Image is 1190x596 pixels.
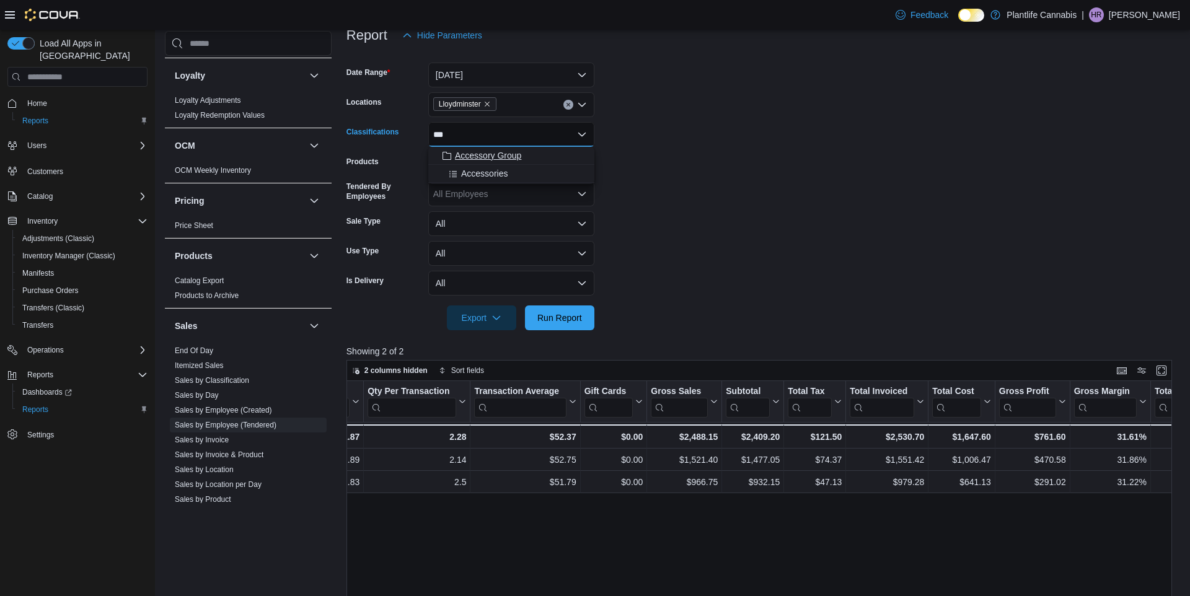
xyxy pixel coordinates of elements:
a: OCM Weekly Inventory [175,166,251,175]
span: 2 columns hidden [364,366,428,375]
div: $2,409.20 [726,429,780,444]
div: Gross Sales [651,386,708,418]
a: Sales by Employee (Tendered) [175,421,276,429]
span: Purchase Orders [22,286,79,296]
div: 31.61% [1073,429,1146,444]
button: Accessories [428,165,594,183]
span: Manifests [17,266,148,281]
div: 1.87 [252,429,359,444]
span: Reports [17,402,148,417]
span: Inventory Manager (Classic) [17,248,148,263]
div: $2,530.70 [850,429,924,444]
button: Accessory Group [428,147,594,165]
span: Reports [27,370,53,380]
span: Sales by Location [175,465,234,475]
h3: Report [346,28,387,43]
a: Products to Archive [175,291,239,300]
div: $47.13 [788,475,842,489]
div: 2.28 [368,429,466,444]
div: Total Tax [788,386,832,418]
div: $0.00 [584,429,643,444]
div: Total Cost [932,386,981,418]
div: 2.14 [368,452,466,467]
button: Total Invoiced [850,386,924,418]
div: 31.86% [1073,452,1146,467]
span: HR [1091,7,1101,22]
button: Inventory [2,213,152,230]
div: Qty Per Transaction [368,386,456,418]
button: Qty Per Transaction [368,386,466,418]
button: Open list of options [577,100,587,110]
button: All [428,211,594,236]
div: $52.75 [474,452,576,467]
a: Manifests [17,266,59,281]
div: Pricing [165,218,332,238]
div: Transaction Average [474,386,566,418]
span: Operations [22,343,148,357]
span: Products to Archive [175,291,239,300]
span: Lloydminster [433,97,496,111]
div: Gross Sales [651,386,708,398]
span: Loyalty Redemption Values [175,110,265,120]
h3: Pricing [175,195,204,207]
button: Home [2,94,152,112]
button: Reports [12,401,152,418]
div: Gift Cards [584,386,633,398]
a: Feedback [891,2,953,27]
div: Products [165,273,332,308]
img: Cova [25,9,80,21]
span: Reports [22,367,148,382]
div: Subtotal [726,386,770,418]
div: $761.60 [999,429,1066,444]
a: Loyalty Adjustments [175,96,241,105]
span: Home [22,95,148,111]
button: Loyalty [175,69,304,82]
button: Transfers (Classic) [12,299,152,317]
button: Products [175,250,304,262]
button: Transfers [12,317,152,334]
a: Price Sheet [175,221,213,230]
label: Sale Type [346,216,381,226]
button: Open list of options [577,189,587,199]
span: Sales by Location per Day [175,480,262,489]
button: Inventory Manager (Classic) [12,247,152,265]
a: Customers [22,164,68,179]
div: Gross Profit [999,386,1056,398]
p: [PERSON_NAME] [1109,7,1180,22]
div: $641.13 [932,475,990,489]
button: Pricing [307,193,322,208]
span: Hide Parameters [417,29,482,42]
span: Settings [27,430,54,440]
a: Sales by Day [175,391,219,400]
a: Dashboards [17,385,77,400]
span: Feedback [910,9,948,21]
span: Users [27,141,46,151]
span: Transfers [22,320,53,330]
button: All [428,271,594,296]
label: Classifications [346,127,399,137]
span: Sales by Invoice & Product [175,450,263,460]
span: Sales by Day [175,390,219,400]
button: Sales [175,320,304,332]
button: Operations [2,341,152,359]
div: Choose from the following options [428,147,594,183]
button: Gross Profit [999,386,1066,418]
span: Sales by Employee (Created) [175,405,272,415]
div: Total Cost [932,386,981,398]
a: Settings [22,427,59,442]
div: Qty Per Transaction [368,386,456,398]
button: Products [307,248,322,263]
span: Inventory Manager (Classic) [22,251,115,261]
button: Run Report [525,305,594,330]
div: Loyalty [165,93,332,128]
button: Enter fullscreen [1154,363,1169,378]
span: End Of Day [175,346,213,356]
button: Total Cost [932,386,990,418]
div: $121.50 [788,429,842,444]
span: Transfers [17,318,148,333]
label: Use Type [346,246,379,256]
button: Customers [2,162,152,180]
div: Gross Margin [1073,386,1136,398]
span: Dashboards [22,387,72,397]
